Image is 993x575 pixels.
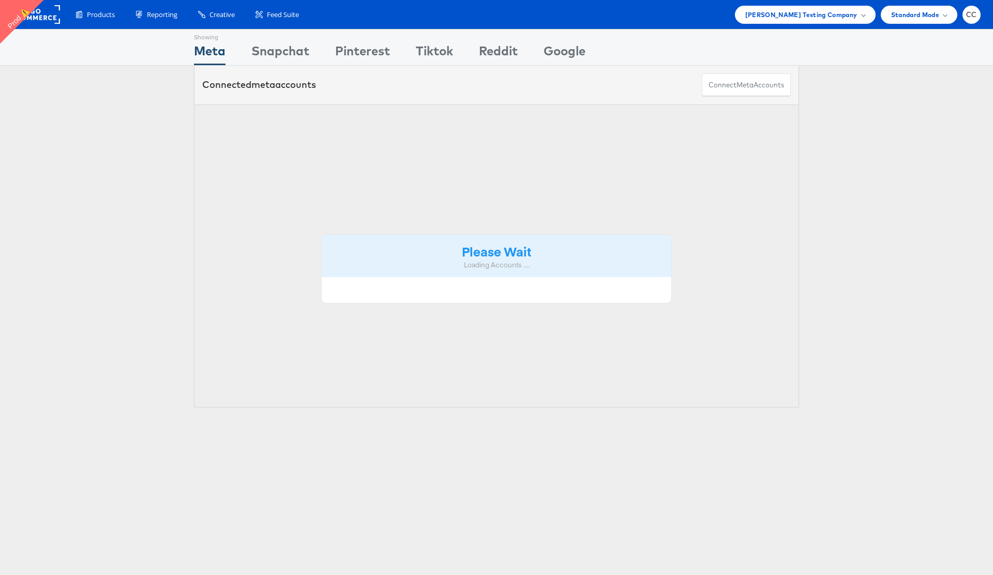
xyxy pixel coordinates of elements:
[209,10,235,20] span: Creative
[329,260,664,270] div: Loading Accounts ....
[702,73,791,97] button: ConnectmetaAccounts
[335,42,390,65] div: Pinterest
[736,80,754,90] span: meta
[267,10,299,20] span: Feed Suite
[194,29,225,42] div: Showing
[194,42,225,65] div: Meta
[202,78,316,92] div: Connected accounts
[891,9,939,20] span: Standard Mode
[416,42,453,65] div: Tiktok
[251,42,309,65] div: Snapchat
[745,9,857,20] span: [PERSON_NAME] Testing Company
[966,11,977,18] span: CC
[87,10,115,20] span: Products
[479,42,518,65] div: Reddit
[251,79,275,90] span: meta
[544,42,585,65] div: Google
[462,243,531,260] strong: Please Wait
[147,10,177,20] span: Reporting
